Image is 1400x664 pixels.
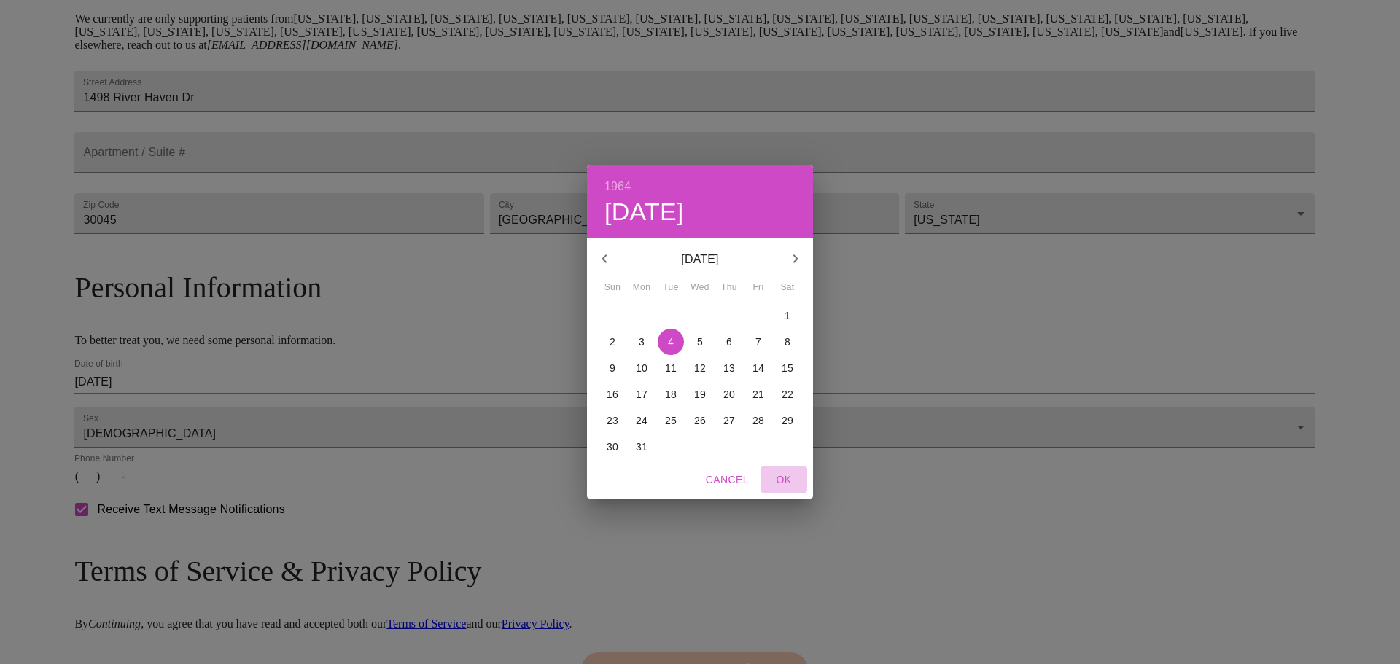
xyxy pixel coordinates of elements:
p: 30 [607,440,618,454]
p: 26 [694,413,706,428]
span: Fri [745,281,771,295]
span: Thu [716,281,742,295]
p: 12 [694,361,706,375]
p: 25 [665,413,677,428]
button: 19 [687,381,713,407]
span: Sat [774,281,801,295]
p: 14 [752,361,764,375]
button: 27 [716,407,742,434]
p: 10 [636,361,647,375]
span: Cancel [706,471,749,489]
button: 30 [599,434,626,460]
p: 23 [607,413,618,428]
p: 3 [639,335,645,349]
button: 18 [658,381,684,407]
button: 11 [658,355,684,381]
button: 24 [629,407,655,434]
button: Cancel [700,466,755,493]
button: 1964 [604,176,631,197]
button: 6 [716,329,742,355]
p: 22 [782,387,793,402]
button: 13 [716,355,742,381]
span: Tue [658,281,684,295]
p: 19 [694,387,706,402]
button: 12 [687,355,713,381]
button: 1 [774,302,801,329]
button: 20 [716,381,742,407]
span: OK [766,471,801,489]
p: 17 [636,387,647,402]
button: 14 [745,355,771,381]
button: 16 [599,381,626,407]
p: 31 [636,440,647,454]
span: Wed [687,281,713,295]
button: 2 [599,329,626,355]
p: 15 [782,361,793,375]
p: 11 [665,361,677,375]
p: 6 [726,335,732,349]
p: 1 [785,308,790,323]
p: 21 [752,387,764,402]
button: 10 [629,355,655,381]
p: 2 [610,335,615,349]
button: 17 [629,381,655,407]
button: [DATE] [604,197,684,227]
p: [DATE] [622,251,778,268]
p: 13 [723,361,735,375]
p: 27 [723,413,735,428]
button: 4 [658,329,684,355]
button: 23 [599,407,626,434]
p: 7 [755,335,761,349]
span: Mon [629,281,655,295]
p: 9 [610,361,615,375]
span: Sun [599,281,626,295]
button: 15 [774,355,801,381]
button: 21 [745,381,771,407]
button: 28 [745,407,771,434]
p: 18 [665,387,677,402]
p: 8 [785,335,790,349]
button: 22 [774,381,801,407]
button: 25 [658,407,684,434]
p: 16 [607,387,618,402]
p: 4 [668,335,674,349]
button: 29 [774,407,801,434]
p: 24 [636,413,647,428]
button: OK [761,466,807,493]
p: 5 [697,335,703,349]
button: 3 [629,329,655,355]
button: 26 [687,407,713,434]
p: 28 [752,413,764,428]
p: 29 [782,413,793,428]
button: 9 [599,355,626,381]
p: 20 [723,387,735,402]
button: 31 [629,434,655,460]
button: 7 [745,329,771,355]
button: 5 [687,329,713,355]
button: 8 [774,329,801,355]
